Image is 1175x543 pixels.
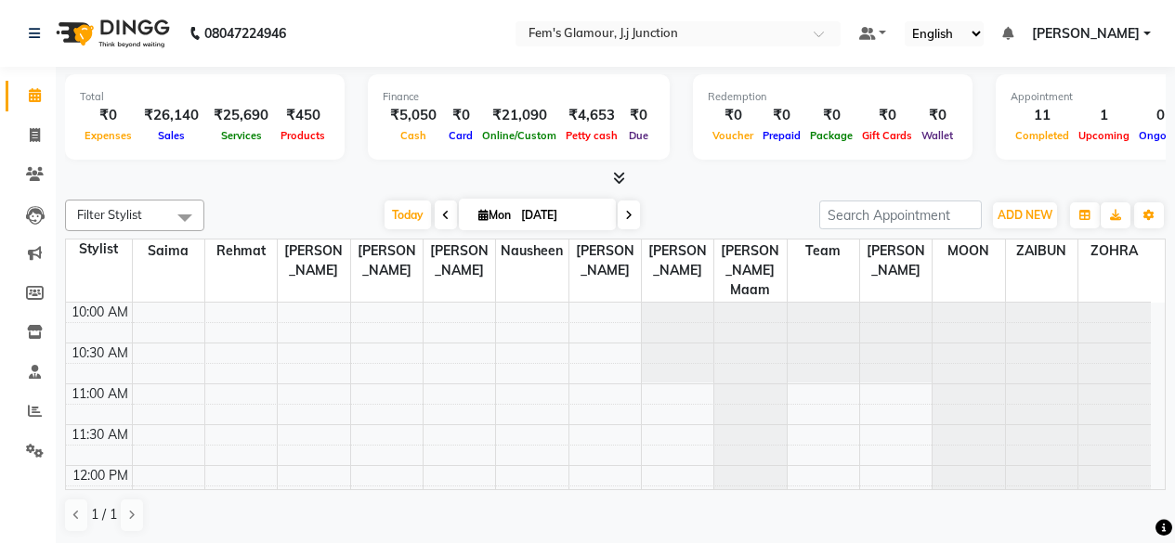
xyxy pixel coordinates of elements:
span: Filter Stylist [77,207,142,222]
div: ₹25,690 [206,105,276,126]
span: [PERSON_NAME] [278,239,349,282]
div: ₹4,653 [561,105,622,126]
span: Cash [396,129,431,142]
img: logo [47,7,175,59]
span: [PERSON_NAME] [860,239,932,282]
span: [PERSON_NAME] [642,239,713,282]
span: ADD NEW [998,208,1052,222]
div: ₹5,050 [383,105,444,126]
span: Card [444,129,477,142]
span: Voucher [708,129,758,142]
span: Package [805,129,857,142]
span: Rehmat [205,239,277,263]
input: Search Appointment [819,200,982,229]
span: Products [276,129,330,142]
span: ZAIBUN [1006,239,1077,263]
span: Gift Cards [857,129,917,142]
div: ₹0 [444,105,477,126]
div: Stylist [66,239,132,259]
span: [PERSON_NAME] maam [714,239,786,302]
div: 10:30 AM [68,343,132,363]
span: Online/Custom [477,129,561,142]
span: [PERSON_NAME] [424,239,495,282]
span: ZOHRA [1078,239,1151,263]
div: 1 [1074,105,1134,126]
span: Team [788,239,859,263]
div: Redemption [708,89,958,105]
div: ₹450 [276,105,330,126]
span: Mon [474,208,516,222]
div: 11:30 AM [68,425,132,445]
span: MOON [933,239,1004,263]
span: Upcoming [1074,129,1134,142]
div: ₹26,140 [137,105,206,126]
div: 10:00 AM [68,303,132,322]
span: Petty cash [561,129,622,142]
span: Completed [1011,129,1074,142]
div: ₹0 [80,105,137,126]
span: [PERSON_NAME] [569,239,641,282]
div: ₹0 [805,105,857,126]
div: 11 [1011,105,1074,126]
span: Expenses [80,129,137,142]
span: Nausheen [496,239,568,263]
span: [PERSON_NAME] [351,239,423,282]
div: Finance [383,89,655,105]
span: 1 / 1 [91,505,117,524]
span: Due [624,129,653,142]
span: Wallet [917,129,958,142]
div: Total [80,89,330,105]
div: ₹0 [857,105,917,126]
span: Sales [153,129,189,142]
span: [PERSON_NAME] [1032,24,1140,44]
div: ₹0 [708,105,758,126]
div: ₹0 [622,105,655,126]
div: ₹0 [758,105,805,126]
input: 2025-09-01 [516,201,608,229]
div: ₹21,090 [477,105,561,126]
span: Today [385,200,431,229]
div: 12:00 PM [69,466,132,485]
span: Saima [133,239,204,263]
span: Prepaid [758,129,805,142]
b: 08047224946 [204,7,286,59]
span: Services [216,129,267,142]
div: ₹0 [917,105,958,126]
div: 11:00 AM [68,384,132,404]
button: ADD NEW [993,202,1057,228]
